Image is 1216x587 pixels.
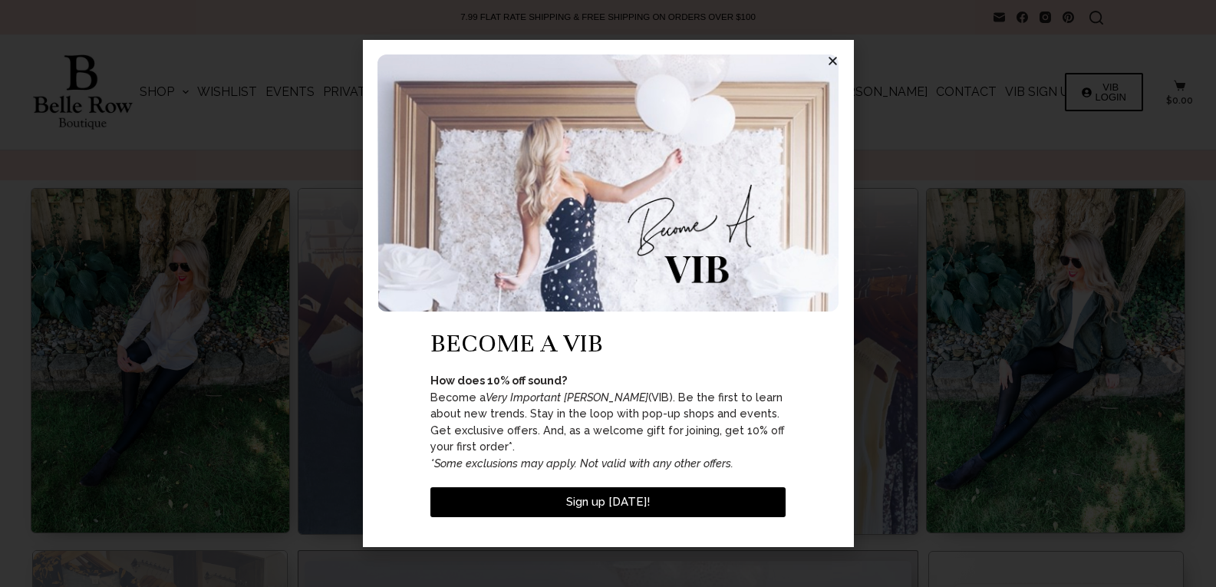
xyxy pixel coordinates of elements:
[430,487,785,517] a: Sign up [DATE]!
[430,457,733,470] em: *Some exclusions may apply. Not valid with any other offers.
[827,55,839,67] a: Close
[430,330,785,357] h2: become a vib
[566,496,650,508] span: Sign up [DATE]!
[430,372,785,472] p: Become a (VIB). Be the first to learn about new trends. Stay in the loop with pop-up shops and ev...
[430,374,567,387] strong: How does 10% off sound?
[486,391,648,404] em: Very Important [PERSON_NAME]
